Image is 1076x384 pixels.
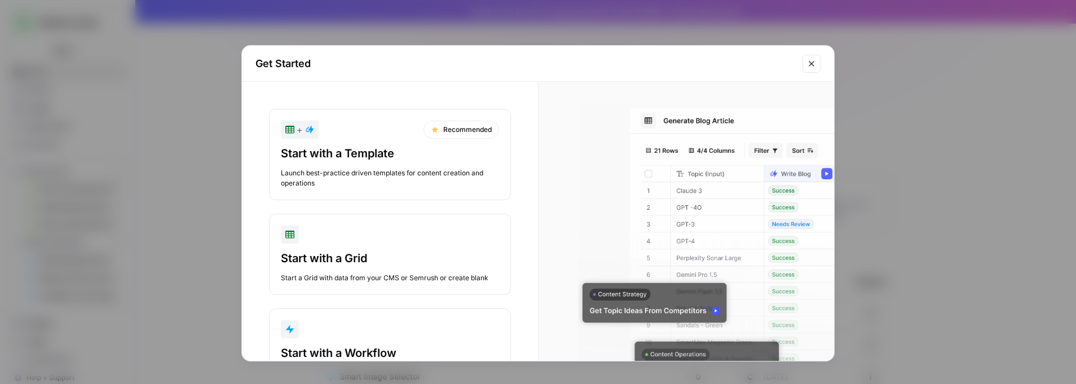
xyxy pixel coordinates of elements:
div: Start with a Template [281,145,499,161]
div: Start with a Workflow [281,345,499,361]
div: Recommended [424,121,499,139]
button: Start with a GridStart a Grid with data from your CMS or Semrush or create blank [269,214,511,295]
h2: Get Started [255,56,796,72]
button: +RecommendedStart with a TemplateLaunch best-practice driven templates for content creation and o... [269,109,511,200]
div: Start a Grid with data from your CMS or Semrush or create blank [281,273,499,283]
div: + [285,123,314,136]
div: Launch best-practice driven templates for content creation and operations [281,168,499,188]
button: Close modal [802,55,821,73]
div: Start with a Grid [281,250,499,266]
